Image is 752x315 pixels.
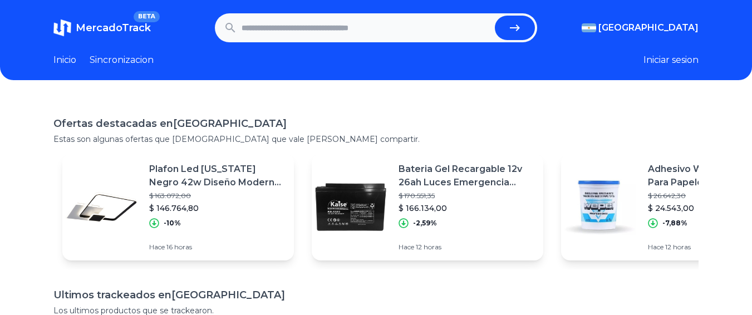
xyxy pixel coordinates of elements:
img: Argentina [582,23,596,32]
button: [GEOGRAPHIC_DATA] [582,21,699,35]
p: $ 163.072,00 [149,191,285,200]
a: Sincronizacion [90,53,154,67]
img: Featured image [62,168,140,246]
img: MercadoTrack [53,19,71,37]
img: Featured image [312,168,390,246]
p: $ 166.134,00 [399,203,534,214]
span: [GEOGRAPHIC_DATA] [598,21,699,35]
p: Hace 12 horas [399,243,534,252]
span: BETA [134,11,160,22]
img: Featured image [561,168,639,246]
a: Featured imagePlafon Led [US_STATE] Negro 42w Diseño Moderno Tendencia Dab$ 163.072,00$ 146.764,8... [62,154,294,260]
p: $ 170.551,35 [399,191,534,200]
h1: Ultimos trackeados en [GEOGRAPHIC_DATA] [53,287,699,303]
p: Bateria Gel Recargable 12v 26ah Luces Emergencia Powersonic [399,163,534,189]
p: -2,59% [413,219,437,228]
button: Iniciar sesion [643,53,699,67]
h1: Ofertas destacadas en [GEOGRAPHIC_DATA] [53,116,699,131]
p: $ 146.764,80 [149,203,285,214]
span: MercadoTrack [76,22,151,34]
p: Hace 16 horas [149,243,285,252]
a: Inicio [53,53,76,67]
p: Estas son algunas ofertas que [DEMOGRAPHIC_DATA] que vale [PERSON_NAME] compartir. [53,134,699,145]
p: -7,88% [662,219,687,228]
a: MercadoTrackBETA [53,19,151,37]
p: Plafon Led [US_STATE] Negro 42w Diseño Moderno Tendencia Dab [149,163,285,189]
p: -10% [164,219,181,228]
a: Featured imageBateria Gel Recargable 12v 26ah Luces Emergencia Powersonic$ 170.551,35$ 166.134,00... [312,154,543,260]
